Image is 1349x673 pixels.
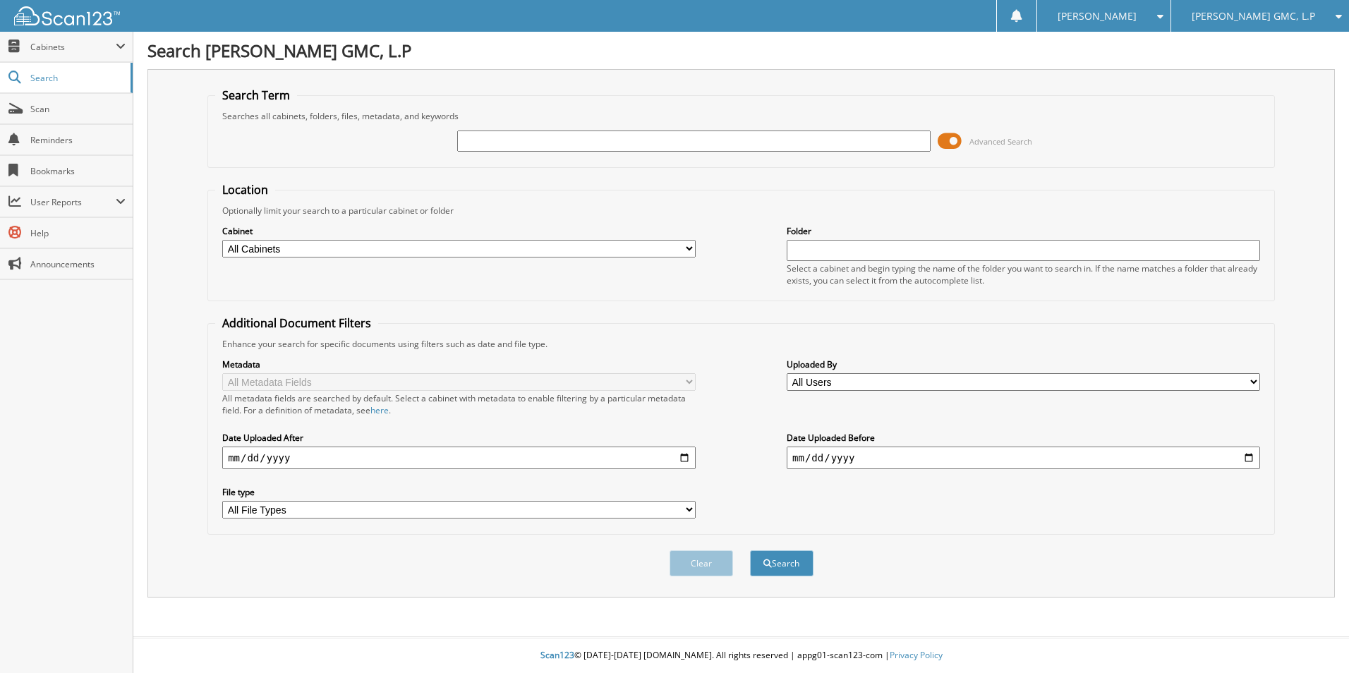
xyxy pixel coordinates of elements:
[14,6,120,25] img: scan123-logo-white.svg
[222,486,696,498] label: File type
[30,227,126,239] span: Help
[787,447,1260,469] input: end
[222,225,696,237] label: Cabinet
[30,72,123,84] span: Search
[215,110,1267,122] div: Searches all cabinets, folders, files, metadata, and keywords
[222,392,696,416] div: All metadata fields are searched by default. Select a cabinet with metadata to enable filtering b...
[222,358,696,370] label: Metadata
[30,103,126,115] span: Scan
[30,258,126,270] span: Announcements
[1192,12,1315,20] span: [PERSON_NAME] GMC, L.P
[215,87,297,103] legend: Search Term
[890,649,943,661] a: Privacy Policy
[750,550,813,576] button: Search
[787,262,1260,286] div: Select a cabinet and begin typing the name of the folder you want to search in. If the name match...
[787,225,1260,237] label: Folder
[670,550,733,576] button: Clear
[787,358,1260,370] label: Uploaded By
[30,41,116,53] span: Cabinets
[540,649,574,661] span: Scan123
[30,165,126,177] span: Bookmarks
[787,432,1260,444] label: Date Uploaded Before
[30,134,126,146] span: Reminders
[969,136,1032,147] span: Advanced Search
[215,315,378,331] legend: Additional Document Filters
[133,638,1349,673] div: © [DATE]-[DATE] [DOMAIN_NAME]. All rights reserved | appg01-scan123-com |
[215,205,1267,217] div: Optionally limit your search to a particular cabinet or folder
[215,338,1267,350] div: Enhance your search for specific documents using filters such as date and file type.
[147,39,1335,62] h1: Search [PERSON_NAME] GMC, L.P
[1058,12,1137,20] span: [PERSON_NAME]
[222,447,696,469] input: start
[222,432,696,444] label: Date Uploaded After
[215,182,275,198] legend: Location
[30,196,116,208] span: User Reports
[370,404,389,416] a: here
